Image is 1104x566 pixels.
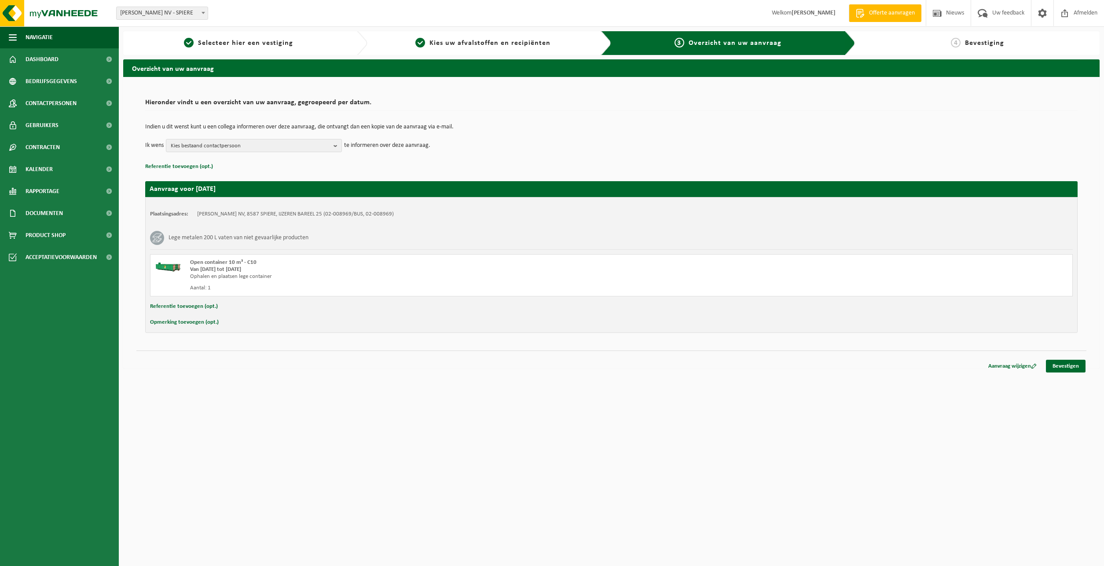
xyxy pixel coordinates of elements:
[190,285,647,292] div: Aantal: 1
[145,161,213,172] button: Referentie toevoegen (opt.)
[150,301,218,312] button: Referentie toevoegen (opt.)
[26,92,77,114] span: Contactpersonen
[155,259,181,272] img: HK-XC-10-GN-00.png
[344,139,430,152] p: te informeren over deze aanvraag.
[171,139,330,153] span: Kies bestaand contactpersoon
[145,124,1078,130] p: Indien u dit wenst kunt u een collega informeren over deze aanvraag, die ontvangt dan een kopie v...
[951,38,961,47] span: 4
[123,59,1100,77] h2: Overzicht van uw aanvraag
[116,7,208,20] span: VINCENT SHEPPARD NV - SPIERE
[26,26,53,48] span: Navigatie
[26,70,77,92] span: Bedrijfsgegevens
[26,202,63,224] span: Documenten
[184,38,194,47] span: 1
[675,38,684,47] span: 3
[198,40,293,47] span: Selecteer hier een vestiging
[26,136,60,158] span: Contracten
[197,211,394,218] td: [PERSON_NAME] NV, 8587 SPIERE, IJZEREN BAREEL 25 (02-008969/BUS, 02-008969)
[26,158,53,180] span: Kalender
[965,40,1004,47] span: Bevestiging
[26,48,59,70] span: Dashboard
[867,9,917,18] span: Offerte aanvragen
[849,4,921,22] a: Offerte aanvragen
[166,139,342,152] button: Kies bestaand contactpersoon
[150,211,188,217] strong: Plaatsingsadres:
[689,40,781,47] span: Overzicht van uw aanvraag
[26,224,66,246] span: Product Shop
[982,360,1043,372] a: Aanvraag wijzigen
[26,114,59,136] span: Gebruikers
[190,273,647,280] div: Ophalen en plaatsen lege container
[415,38,425,47] span: 2
[372,38,594,48] a: 2Kies uw afvalstoffen en recipiënten
[190,267,241,272] strong: Van [DATE] tot [DATE]
[128,38,350,48] a: 1Selecteer hier een vestiging
[150,186,216,193] strong: Aanvraag voor [DATE]
[429,40,550,47] span: Kies uw afvalstoffen en recipiënten
[150,317,219,328] button: Opmerking toevoegen (opt.)
[169,231,308,245] h3: Lege metalen 200 L vaten van niet gevaarlijke producten
[26,246,97,268] span: Acceptatievoorwaarden
[792,10,836,16] strong: [PERSON_NAME]
[26,180,59,202] span: Rapportage
[1046,360,1086,372] a: Bevestigen
[190,259,257,265] span: Open container 10 m³ - C10
[145,139,164,152] p: Ik wens
[117,7,208,19] span: VINCENT SHEPPARD NV - SPIERE
[145,99,1078,111] h2: Hieronder vindt u een overzicht van uw aanvraag, gegroepeerd per datum.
